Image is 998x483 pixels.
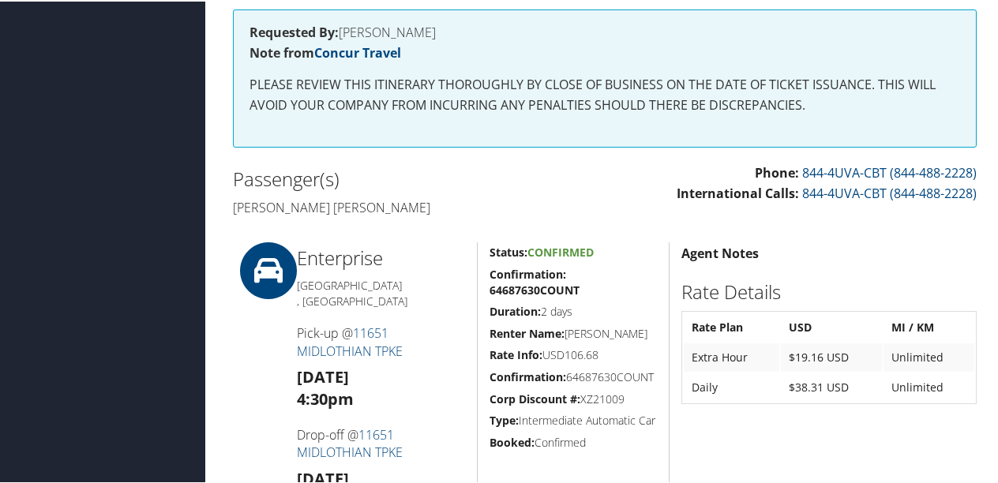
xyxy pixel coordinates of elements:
[781,372,882,400] td: $38.31 USD
[249,73,960,114] p: PLEASE REVIEW THIS ITINERARY THOROUGHLY BY CLOSE OF BUSINESS ON THE DATE OF TICKET ISSUANCE. THIS...
[233,197,593,215] h4: [PERSON_NAME] [PERSON_NAME]
[297,243,465,270] h2: Enterprise
[490,368,566,383] strong: Confirmation:
[297,323,465,358] h4: Pick-up @
[490,411,519,426] strong: Type:
[884,372,974,400] td: Unlimited
[249,24,960,37] h4: [PERSON_NAME]
[677,183,799,200] strong: International Calls:
[527,243,594,258] span: Confirmed
[884,312,974,340] th: MI / KM
[490,302,541,317] strong: Duration:
[684,372,779,400] td: Daily
[802,183,977,200] a: 844-4UVA-CBT (844-488-2228)
[884,342,974,370] td: Unlimited
[297,387,354,408] strong: 4:30pm
[249,43,401,60] strong: Note from
[297,323,403,358] a: 11651 MIDLOTHIAN TPKE
[490,368,657,384] h5: 64687630COUNT
[490,324,565,339] strong: Renter Name:
[684,312,779,340] th: Rate Plan
[490,390,580,405] strong: Corp Discount #:
[684,342,779,370] td: Extra Hour
[681,243,759,260] strong: Agent Notes
[490,302,657,318] h5: 2 days
[490,390,657,406] h5: XZ21009
[490,346,542,361] strong: Rate Info:
[681,277,977,304] h2: Rate Details
[802,163,977,180] a: 844-4UVA-CBT (844-488-2228)
[297,425,465,460] h4: Drop-off @
[249,22,339,39] strong: Requested By:
[781,342,882,370] td: $19.16 USD
[297,365,349,386] strong: [DATE]
[297,425,403,459] a: 11651 MIDLOTHIAN TPKE
[490,433,535,448] strong: Booked:
[490,265,580,296] strong: Confirmation: 64687630COUNT
[490,433,657,449] h5: Confirmed
[490,411,657,427] h5: Intermediate Automatic Car
[781,312,882,340] th: USD
[490,243,527,258] strong: Status:
[490,346,657,361] h5: USD106.68
[490,324,657,340] h5: [PERSON_NAME]
[755,163,799,180] strong: Phone:
[233,164,593,191] h2: Passenger(s)
[314,43,401,60] a: Concur Travel
[297,276,465,307] h5: [GEOGRAPHIC_DATA] , [GEOGRAPHIC_DATA]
